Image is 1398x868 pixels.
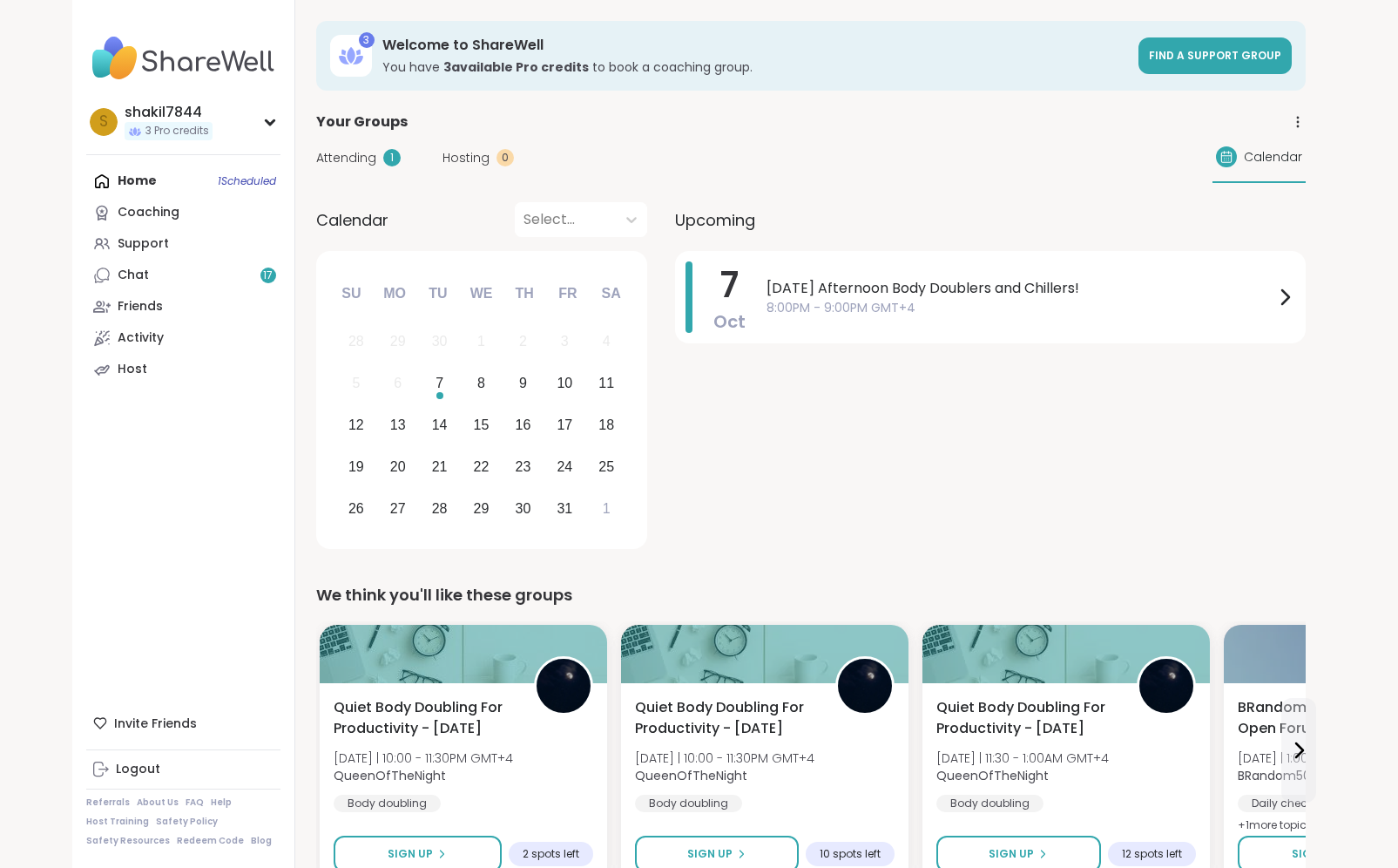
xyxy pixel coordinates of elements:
[251,835,272,847] a: Blog
[348,455,364,478] div: 19
[557,497,572,520] div: 31
[462,275,500,313] div: We
[316,583,1306,607] div: We think you'll like these groups
[546,407,584,444] div: Choose Friday, October 17th, 2025
[432,329,448,353] div: 30
[516,413,531,437] div: 16
[537,659,591,713] img: QueenOfTheNight
[1149,48,1281,63] span: Find a support group
[118,329,164,347] div: Activity
[557,413,572,437] div: 17
[504,407,542,444] div: Choose Thursday, October 16th, 2025
[334,767,446,784] b: QueenOfTheNight
[436,371,443,395] div: 7
[383,149,401,166] div: 1
[382,58,1128,76] h3: You have to book a coaching group.
[713,309,746,334] span: Oct
[442,149,490,167] span: Hosting
[635,749,814,767] span: [DATE] | 10:00 - 11:30PM GMT+4
[335,321,627,529] div: month 2025-10
[432,497,448,520] div: 28
[516,497,531,520] div: 30
[463,323,500,361] div: Not available Wednesday, October 1st, 2025
[687,846,733,862] span: Sign Up
[419,275,457,313] div: Tu
[118,235,169,253] div: Support
[390,497,406,520] div: 27
[86,354,280,385] a: Host
[675,208,755,232] span: Upcoming
[523,847,579,861] span: 2 spots left
[557,455,572,478] div: 24
[588,490,625,527] div: Choose Saturday, November 1st, 2025
[767,278,1274,299] span: [DATE] Afternoon Body Doublers and Chillers!
[504,365,542,403] div: Choose Thursday, October 9th, 2025
[546,490,584,527] div: Choose Friday, October 31st, 2025
[477,371,485,395] div: 8
[177,835,244,847] a: Redeem Code
[86,28,280,89] img: ShareWell Nav Logo
[394,371,402,395] div: 6
[390,413,406,437] div: 13
[263,268,273,283] span: 17
[86,835,170,847] a: Safety Resources
[432,455,448,478] div: 21
[474,455,490,478] div: 22
[588,365,625,403] div: Choose Saturday, October 11th, 2025
[443,58,589,76] b: 3 available Pro credit s
[379,490,416,527] div: Choose Monday, October 27th, 2025
[505,275,544,313] div: Th
[516,455,531,478] div: 23
[463,407,500,444] div: Choose Wednesday, October 15th, 2025
[463,365,500,403] div: Choose Wednesday, October 8th, 2025
[421,365,458,403] div: Choose Tuesday, October 7th, 2025
[211,797,232,809] a: Help
[474,497,490,520] div: 29
[936,767,1049,784] b: QueenOfTheNight
[561,329,569,353] div: 3
[989,846,1034,862] span: Sign Up
[1244,148,1302,166] span: Calendar
[118,298,163,315] div: Friends
[99,111,108,133] span: s
[86,708,280,739] div: Invite Friends
[463,490,500,527] div: Choose Wednesday, October 29th, 2025
[496,149,514,166] div: 0
[137,797,179,809] a: About Us
[263,207,277,220] iframe: Spotlight
[598,413,614,437] div: 18
[125,103,213,122] div: shakil7844
[591,275,630,313] div: Sa
[334,697,515,739] span: Quiet Body Doubling For Productivity - [DATE]
[86,754,280,785] a: Logout
[1139,659,1193,713] img: QueenOfTheNight
[635,767,747,784] b: QueenOfTheNight
[557,371,572,395] div: 10
[352,371,360,395] div: 5
[603,497,611,520] div: 1
[936,795,1043,812] div: Body doubling
[936,749,1109,767] span: [DATE] | 11:30 - 1:00AM GMT+4
[767,299,1274,317] span: 8:00PM - 9:00PM GMT+4
[519,371,527,395] div: 9
[375,275,414,313] div: Mo
[720,261,739,309] span: 7
[359,32,375,48] div: 3
[116,761,160,778] div: Logout
[379,448,416,485] div: Choose Monday, October 20th, 2025
[504,490,542,527] div: Choose Thursday, October 30th, 2025
[936,697,1118,739] span: Quiet Body Doubling For Productivity - [DATE]
[390,455,406,478] div: 20
[379,407,416,444] div: Choose Monday, October 13th, 2025
[546,365,584,403] div: Choose Friday, October 10th, 2025
[1238,767,1318,784] b: BRandom502
[504,448,542,485] div: Choose Thursday, October 23rd, 2025
[316,208,388,232] span: Calendar
[186,797,204,809] a: FAQ
[338,448,375,485] div: Choose Sunday, October 19th, 2025
[421,490,458,527] div: Choose Tuesday, October 28th, 2025
[118,361,147,378] div: Host
[86,797,130,809] a: Referrals
[86,816,149,828] a: Host Training
[338,407,375,444] div: Choose Sunday, October 12th, 2025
